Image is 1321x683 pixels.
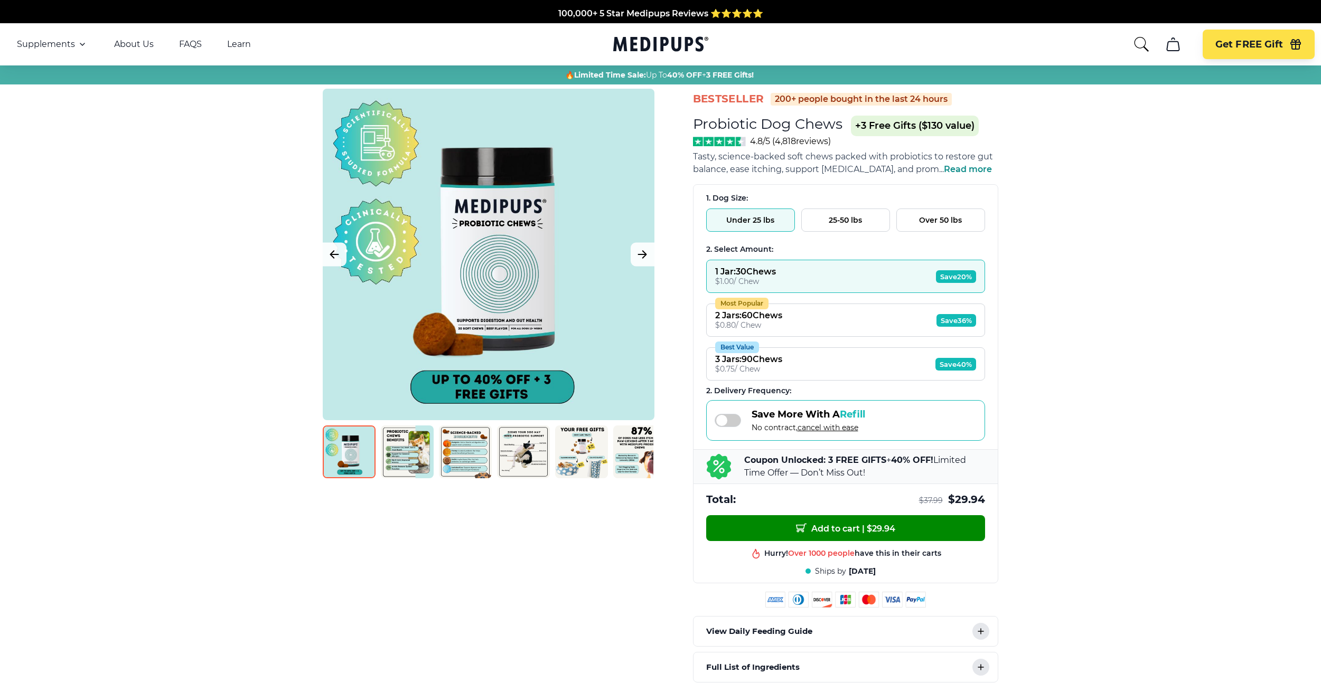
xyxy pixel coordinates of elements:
div: 2. Select Amount: [706,244,985,254]
img: payment methods [765,592,926,608]
b: Coupon Unlocked: 3 FREE GIFTS [744,455,886,465]
span: 🔥 Up To + [565,70,754,80]
span: 4.8/5 ( 4,818 reviews) [750,136,831,146]
button: Best Value3 Jars:90Chews$0.75/ ChewSave40% [706,347,985,381]
div: 1. Dog Size: [706,193,985,203]
span: Best product [805,558,856,567]
span: Supplements [17,39,75,50]
img: Stars - 4.8 [693,137,746,146]
span: Made In The [GEOGRAPHIC_DATA] from domestic & globally sourced ingredients [485,18,836,28]
div: Most Popular [715,298,769,309]
span: Save 36% [936,314,976,327]
span: Get FREE Gift [1215,39,1283,51]
a: Learn [227,39,251,50]
img: Probiotic Dog Chews | Natural Dog Supplements [381,425,434,478]
div: $ 1.00 / Chew [715,277,776,286]
span: No contract, [752,423,865,432]
span: Tasty, science-backed soft chews packed with probiotics to restore gut [693,151,993,162]
div: Best Value [715,341,759,353]
span: Read more [944,164,992,174]
button: Supplements [17,38,89,51]
span: $ 37.99 [919,496,943,506]
div: in this shop [805,558,901,568]
span: 100,000+ 5 Star Medipups Reviews ⭐️⭐️⭐️⭐️⭐️ [558,5,763,15]
div: 200+ people bought in the last 24 hours [771,93,952,106]
b: 40% OFF! [891,455,933,465]
span: cancel with ease [798,423,858,432]
p: View Daily Feeding Guide [706,625,812,638]
button: Previous Image [323,243,346,267]
button: Get FREE Gift [1203,30,1315,59]
button: cart [1160,32,1186,57]
div: $ 0.75 / Chew [715,364,782,374]
button: search [1133,36,1150,53]
div: Hurry! have this in their carts [764,545,941,555]
img: Probiotic Dog Chews | Natural Dog Supplements [497,425,550,478]
span: Ships by [815,566,846,576]
span: Save 40% [935,358,976,371]
img: Probiotic Dog Chews | Natural Dog Supplements [439,425,492,478]
div: 3 Jars : 90 Chews [715,354,782,364]
img: Probiotic Dog Chews | Natural Dog Supplements [323,425,376,478]
span: ... [939,164,992,174]
img: Probiotic Dog Chews | Natural Dog Supplements [555,425,608,478]
span: $ 29.94 [948,492,985,507]
a: About Us [114,39,154,50]
button: Next Image [631,243,654,267]
span: Save More With A [752,409,865,420]
span: BestSeller [693,92,764,106]
button: 25-50 lbs [801,208,890,232]
span: [DATE] [849,566,876,576]
span: Refill [840,409,865,420]
span: 2 . Delivery Frequency: [706,386,791,395]
button: Under 25 lbs [706,208,795,232]
a: FAQS [179,39,202,50]
span: Save 20% [936,270,976,283]
button: 1 Jar:30Chews$1.00/ ChewSave20% [706,260,985,293]
span: +3 Free Gifts ($130 value) [851,116,979,136]
div: 2 Jars : 60 Chews [715,310,782,320]
button: Most Popular2 Jars:60Chews$0.80/ ChewSave36% [706,303,985,337]
button: Add to cart | $29.94 [706,515,985,541]
span: Add to cart | $ 29.94 [796,523,895,534]
div: 1 Jar : 30 Chews [715,267,776,277]
span: Total: [706,492,736,507]
button: Over 50 lbs [896,208,985,232]
span: balance, ease itching, support [MEDICAL_DATA], and prom [693,164,939,174]
div: $ 0.80 / Chew [715,320,782,330]
p: Full List of Ingredients [706,661,800,673]
span: Over 1000 people [788,545,855,555]
h1: Probiotic Dog Chews [693,115,842,132]
p: + Limited Time Offer — Don’t Miss Out! [744,454,985,479]
a: Medipups [613,34,708,56]
img: Probiotic Dog Chews | Natural Dog Supplements [613,425,666,478]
